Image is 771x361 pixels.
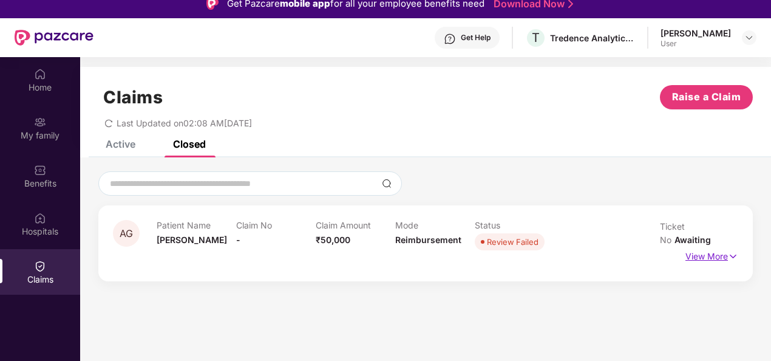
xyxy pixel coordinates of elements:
[236,220,316,230] p: Claim No
[487,236,538,248] div: Review Failed
[104,118,113,128] span: redo
[661,27,731,39] div: [PERSON_NAME]
[103,87,163,108] h1: Claims
[475,220,554,230] p: Status
[34,68,46,80] img: svg+xml;base64,PHN2ZyBpZD0iSG9tZSIgeG1sbnM9Imh0dHA6Ly93d3cudzMub3JnLzIwMDAvc3ZnIiB3aWR0aD0iMjAiIG...
[660,85,753,109] button: Raise a Claim
[173,138,206,150] div: Closed
[395,235,461,245] span: Reimbursement
[550,32,635,44] div: Tredence Analytics Solutions Private Limited
[157,220,236,230] p: Patient Name
[120,229,133,239] span: AG
[316,235,350,245] span: ₹50,000
[106,138,135,150] div: Active
[444,33,456,45] img: svg+xml;base64,PHN2ZyBpZD0iSGVscC0zMngzMiIgeG1sbnM9Imh0dHA6Ly93d3cudzMub3JnLzIwMDAvc3ZnIiB3aWR0aD...
[728,250,738,263] img: svg+xml;base64,PHN2ZyB4bWxucz0iaHR0cDovL3d3dy53My5vcmcvMjAwMC9zdmciIHdpZHRoPSIxNyIgaGVpZ2h0PSIxNy...
[236,235,240,245] span: -
[744,33,754,43] img: svg+xml;base64,PHN2ZyBpZD0iRHJvcGRvd24tMzJ4MzIiIHhtbG5zPSJodHRwOi8vd3d3LnczLm9yZy8yMDAwL3N2ZyIgd2...
[532,30,540,45] span: T
[382,179,392,188] img: svg+xml;base64,PHN2ZyBpZD0iU2VhcmNoLTMyeDMyIiB4bWxucz0iaHR0cDovL3d3dy53My5vcmcvMjAwMC9zdmciIHdpZH...
[661,39,731,49] div: User
[316,220,395,230] p: Claim Amount
[672,89,741,105] span: Raise a Claim
[395,220,475,230] p: Mode
[15,30,93,46] img: New Pazcare Logo
[461,33,491,43] div: Get Help
[157,235,227,245] span: [PERSON_NAME]
[685,247,738,263] p: View More
[34,116,46,128] img: svg+xml;base64,PHN2ZyB3aWR0aD0iMjAiIGhlaWdodD0iMjAiIHZpZXdCb3g9IjAgMCAyMCAyMCIgZmlsbD0ibm9uZSIgeG...
[34,164,46,176] img: svg+xml;base64,PHN2ZyBpZD0iQmVuZWZpdHMiIHhtbG5zPSJodHRwOi8vd3d3LnczLm9yZy8yMDAwL3N2ZyIgd2lkdGg9Ij...
[34,260,46,272] img: svg+xml;base64,PHN2ZyBpZD0iQ2xhaW0iIHhtbG5zPSJodHRwOi8vd3d3LnczLm9yZy8yMDAwL3N2ZyIgd2lkdGg9IjIwIi...
[660,221,685,245] span: Ticket No
[117,118,252,128] span: Last Updated on 02:08 AM[DATE]
[674,235,711,245] span: Awaiting
[34,212,46,224] img: svg+xml;base64,PHN2ZyBpZD0iSG9zcGl0YWxzIiB4bWxucz0iaHR0cDovL3d3dy53My5vcmcvMjAwMC9zdmciIHdpZHRoPS...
